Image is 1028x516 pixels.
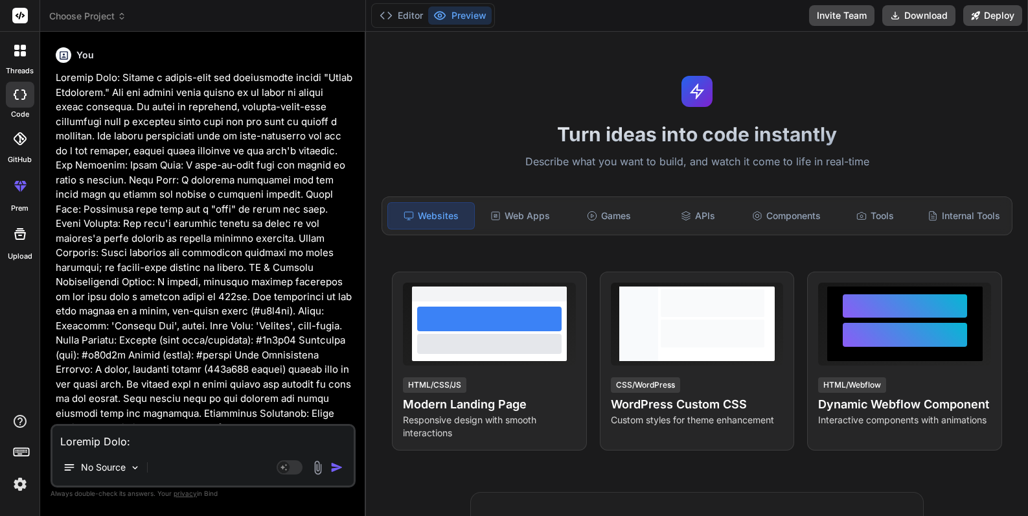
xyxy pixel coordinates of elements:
[81,461,126,474] p: No Source
[809,5,874,26] button: Invite Team
[818,395,991,414] h4: Dynamic Webflow Component
[11,109,29,120] label: code
[832,202,918,229] div: Tools
[403,377,466,393] div: HTML/CSS/JS
[611,414,784,427] p: Custom styles for theme enhancement
[374,6,428,25] button: Editor
[744,202,830,229] div: Components
[174,489,197,497] span: privacy
[566,202,652,229] div: Games
[477,202,564,229] div: Web Apps
[9,473,31,495] img: settings
[920,202,1007,229] div: Internal Tools
[310,460,325,475] img: attachment
[611,395,784,414] h4: WordPress Custom CSS
[11,203,29,214] label: prem
[428,6,492,25] button: Preview
[76,49,94,62] h6: You
[882,5,955,26] button: Download
[8,154,32,165] label: GitHub
[51,487,356,500] p: Always double-check its answers. Your in Bind
[8,251,32,262] label: Upload
[387,202,475,229] div: Websites
[655,202,741,229] div: APIs
[49,10,126,23] span: Choose Project
[818,414,991,427] p: Interactive components with animations
[374,123,1020,146] h1: Turn ideas into code instantly
[818,377,886,393] div: HTML/Webflow
[403,414,576,440] p: Responsive design with smooth interactions
[330,461,343,474] img: icon
[963,5,1022,26] button: Deploy
[6,65,34,76] label: threads
[611,377,680,393] div: CSS/WordPress
[130,462,141,473] img: Pick Models
[403,395,576,414] h4: Modern Landing Page
[374,154,1020,170] p: Describe what you want to build, and watch it come to life in real-time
